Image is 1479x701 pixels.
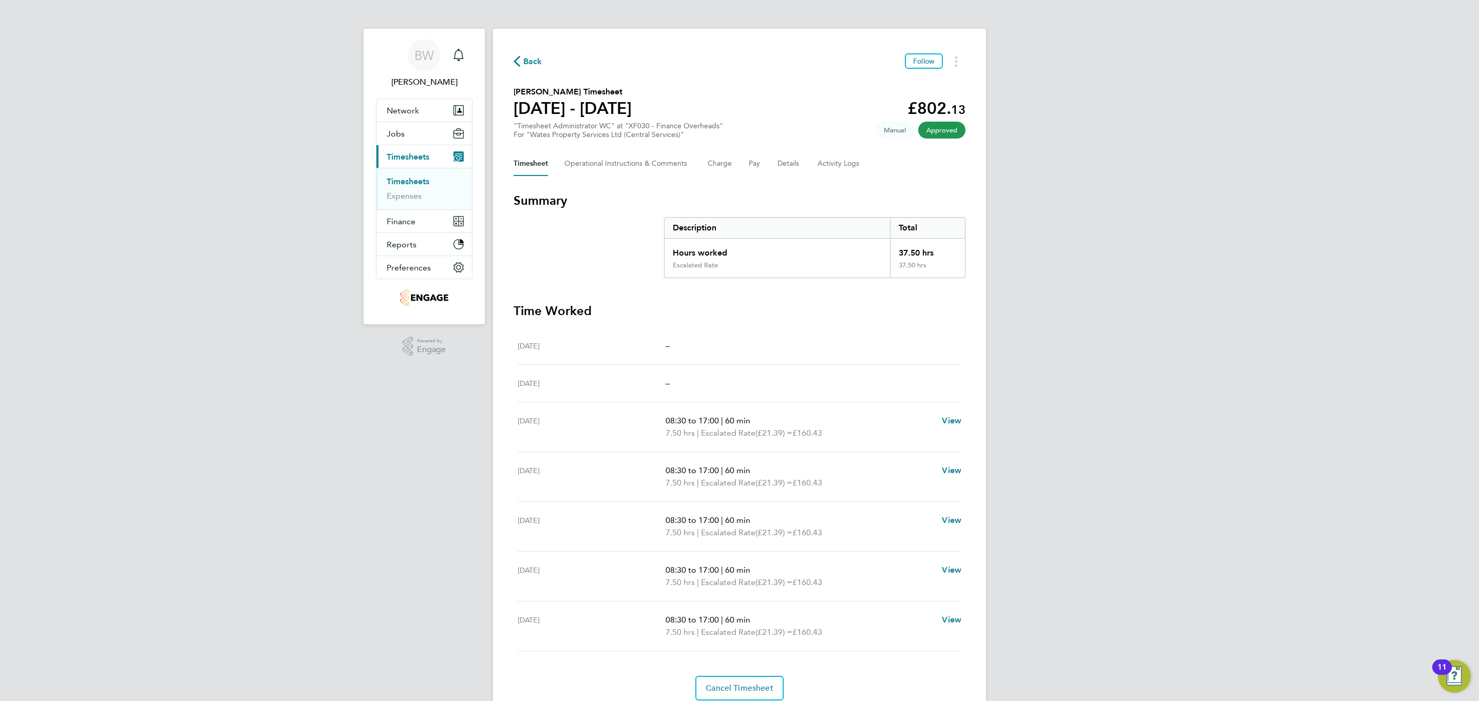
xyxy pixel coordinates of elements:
div: For "Wates Property Services Ltd (Central Services)" [514,130,723,139]
span: Back [523,55,542,68]
span: 08:30 to 17:00 [666,615,719,625]
span: 08:30 to 17:00 [666,416,719,425]
button: Operational Instructions & Comments [564,151,691,176]
div: Escalated Rate [673,261,718,269]
button: Jobs [376,122,472,145]
h3: Summary [514,192,965,209]
div: [DATE] [518,564,666,589]
div: Total [890,218,965,238]
span: – [666,341,670,350]
div: 37.50 hrs [890,239,965,261]
span: Network [387,106,419,115]
span: 7.50 hrs [666,577,695,587]
span: | [721,465,723,475]
span: 60 min [725,465,750,475]
span: £160.43 [792,577,822,587]
img: portfoliopayroll-logo-retina.png [400,289,448,306]
span: Escalated Rate [701,427,755,439]
button: Open Resource Center, 11 new notifications [1438,660,1471,693]
button: Reports [376,233,472,256]
button: Back [514,55,542,68]
a: Go to home page [376,289,472,306]
span: (£21.39) = [755,627,792,637]
button: Network [376,99,472,122]
span: | [721,565,723,575]
div: Timesheets [376,168,472,209]
button: Activity Logs [818,151,861,176]
button: Timesheets [376,145,472,168]
span: | [697,577,699,587]
a: Expenses [387,191,422,201]
nav: Main navigation [364,29,485,324]
button: Cancel Timesheet [695,676,784,700]
a: View [942,514,961,527]
span: (£21.39) = [755,478,792,488]
span: Timesheets [387,152,429,162]
div: [DATE] [518,377,666,390]
span: Escalated Rate [701,527,755,539]
span: £160.43 [792,428,822,438]
span: | [721,615,723,625]
span: Cancel Timesheet [706,683,773,693]
span: Escalated Rate [701,576,755,589]
div: [DATE] [518,514,666,539]
span: View [942,515,961,525]
span: 60 min [725,416,750,425]
span: Engage [417,345,446,354]
button: Finance [376,210,472,232]
span: £160.43 [792,478,822,488]
span: | [721,416,723,425]
div: [DATE] [518,464,666,489]
span: View [942,465,961,475]
div: "Timesheet Administrator WC" at "XF030 - Finance Overheads" [514,122,723,139]
div: [DATE] [518,340,666,352]
span: | [697,627,699,637]
button: Follow [905,53,943,69]
span: 60 min [725,565,750,575]
span: View [942,565,961,575]
div: 37.50 hrs [890,261,965,278]
span: Escalated Rate [701,477,755,489]
span: – [666,378,670,388]
button: Charge [708,151,732,176]
span: 60 min [725,615,750,625]
span: | [697,528,699,537]
a: View [942,464,961,477]
span: View [942,416,961,425]
span: (£21.39) = [755,428,792,438]
span: Powered by [417,337,446,345]
span: 13 [951,102,965,117]
h1: [DATE] - [DATE] [514,98,632,119]
span: (£21.39) = [755,528,792,537]
span: 7.50 hrs [666,428,695,438]
span: | [721,515,723,525]
span: £160.43 [792,627,822,637]
span: 60 min [725,515,750,525]
span: 08:30 to 17:00 [666,465,719,475]
span: (£21.39) = [755,577,792,587]
button: Preferences [376,256,472,279]
span: | [697,428,699,438]
span: Follow [913,56,935,66]
button: Timesheet [514,151,548,176]
div: 11 [1437,667,1447,680]
button: Pay [749,151,761,176]
app-decimal: £802. [907,99,965,118]
span: 7.50 hrs [666,528,695,537]
div: [DATE] [518,614,666,638]
button: Timesheets Menu [947,53,965,69]
span: 7.50 hrs [666,627,695,637]
h2: [PERSON_NAME] Timesheet [514,86,632,98]
span: This timesheet has been approved. [918,122,965,139]
a: BW[PERSON_NAME] [376,39,472,88]
span: View [942,615,961,625]
span: | [697,478,699,488]
span: Preferences [387,263,431,272]
span: Barrie Wreford [376,76,472,88]
span: 08:30 to 17:00 [666,515,719,525]
div: Summary [664,217,965,278]
div: [DATE] [518,415,666,439]
span: £160.43 [792,528,822,537]
span: 7.50 hrs [666,478,695,488]
button: Details [778,151,801,176]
